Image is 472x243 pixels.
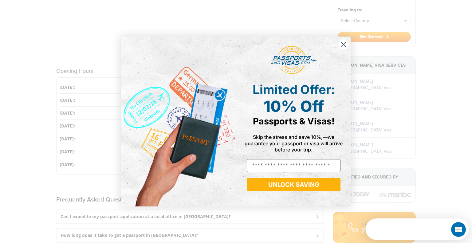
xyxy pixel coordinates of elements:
[271,46,317,75] img: passports and visas
[253,82,335,97] span: Limited Offer:
[451,222,466,237] iframe: Intercom live chat
[338,39,349,50] button: Close dialog
[247,178,340,191] button: UNLOCK SAVING
[366,218,469,240] iframe: Intercom live chat discovery launcher
[121,37,236,206] img: de9cda0d-0715-46ca-9a25-073762a91ba7.png
[264,97,324,116] span: 10% Off
[245,134,343,152] span: Skip the stress and save 10%,—we guarantee your passport or visa will arrive before your trip.
[253,116,335,127] span: Passports & Visas!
